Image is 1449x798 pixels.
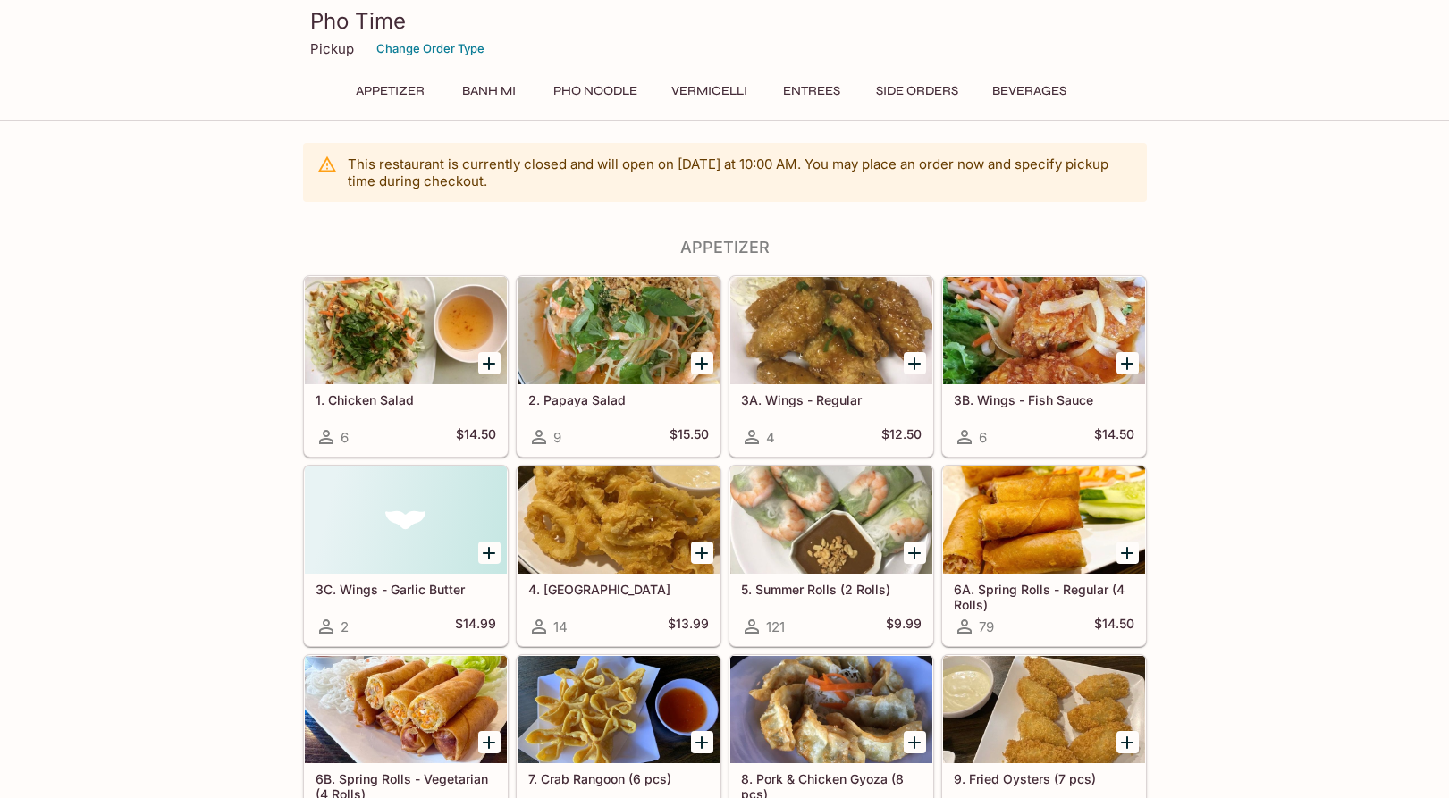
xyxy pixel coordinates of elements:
button: Add 8. Pork & Chicken Gyoza (8 pcs) [904,731,926,753]
h4: Appetizer [303,238,1147,257]
a: 3C. Wings - Garlic Butter2$14.99 [304,466,508,646]
button: Vermicelli [661,79,757,104]
button: Add 9. Fried Oysters (7 pcs) [1116,731,1139,753]
div: 3A. Wings - Regular [730,277,932,384]
h5: $14.99 [455,616,496,637]
div: 8. Pork & Chicken Gyoza (8 pcs) [730,656,932,763]
button: Add 6B. Spring Rolls - Vegetarian (4 Rolls) [478,731,501,753]
button: Add 1. Chicken Salad [478,352,501,374]
button: Change Order Type [368,35,493,63]
p: Pickup [310,40,354,57]
button: Side Orders [866,79,968,104]
h5: 5. Summer Rolls (2 Rolls) [741,582,922,597]
div: 6B. Spring Rolls - Vegetarian (4 Rolls) [305,656,507,763]
a: 2. Papaya Salad9$15.50 [517,276,720,457]
a: 5. Summer Rolls (2 Rolls)121$9.99 [729,466,933,646]
button: Entrees [771,79,852,104]
h5: $14.50 [456,426,496,448]
h5: $13.99 [668,616,709,637]
h5: $12.50 [881,426,922,448]
h5: $14.50 [1094,616,1134,637]
span: 6 [341,429,349,446]
button: Appetizer [346,79,434,104]
button: Add 5. Summer Rolls (2 Rolls) [904,542,926,564]
a: 6A. Spring Rolls - Regular (4 Rolls)79$14.50 [942,466,1146,646]
span: 14 [553,618,568,635]
p: This restaurant is currently closed and will open on [DATE] at 10:00 AM . You may place an order ... [348,155,1133,189]
h5: 4. [GEOGRAPHIC_DATA] [528,582,709,597]
h5: 3A. Wings - Regular [741,392,922,407]
h5: 2. Papaya Salad [528,392,709,407]
button: Add 3C. Wings - Garlic Butter [478,542,501,564]
h5: 7. Crab Rangoon (6 pcs) [528,771,709,786]
h5: 1. Chicken Salad [316,392,496,407]
button: Banh Mi [449,79,529,104]
div: 9. Fried Oysters (7 pcs) [943,656,1145,763]
h5: 3C. Wings - Garlic Butter [316,582,496,597]
div: 6A. Spring Rolls - Regular (4 Rolls) [943,466,1145,574]
h5: 9. Fried Oysters (7 pcs) [954,771,1134,786]
a: 3B. Wings - Fish Sauce6$14.50 [942,276,1146,457]
a: 1. Chicken Salad6$14.50 [304,276,508,457]
button: Add 7. Crab Rangoon (6 pcs) [691,731,713,753]
h5: 6A. Spring Rolls - Regular (4 Rolls) [954,582,1134,611]
div: 5. Summer Rolls (2 Rolls) [730,466,932,574]
h5: $9.99 [886,616,922,637]
span: 9 [553,429,561,446]
button: Add 4. Calamari [691,542,713,564]
div: 3C. Wings - Garlic Butter [305,466,507,574]
button: Add 3A. Wings - Regular [904,352,926,374]
button: Add 6A. Spring Rolls - Regular (4 Rolls) [1116,542,1139,564]
div: 2. Papaya Salad [518,277,720,384]
button: Beverages [982,79,1076,104]
h5: $14.50 [1094,426,1134,448]
h5: 3B. Wings - Fish Sauce [954,392,1134,407]
div: 4. Calamari [518,466,720,574]
div: 3B. Wings - Fish Sauce [943,277,1145,384]
span: 79 [979,618,994,635]
span: 6 [979,429,987,446]
a: 4. [GEOGRAPHIC_DATA]14$13.99 [517,466,720,646]
h5: $15.50 [670,426,709,448]
span: 121 [766,618,785,635]
h3: Pho Time [310,7,1140,35]
button: Pho Noodle [543,79,647,104]
button: Add 2. Papaya Salad [691,352,713,374]
span: 4 [766,429,775,446]
button: Add 3B. Wings - Fish Sauce [1116,352,1139,374]
div: 1. Chicken Salad [305,277,507,384]
div: 7. Crab Rangoon (6 pcs) [518,656,720,763]
a: 3A. Wings - Regular4$12.50 [729,276,933,457]
span: 2 [341,618,349,635]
